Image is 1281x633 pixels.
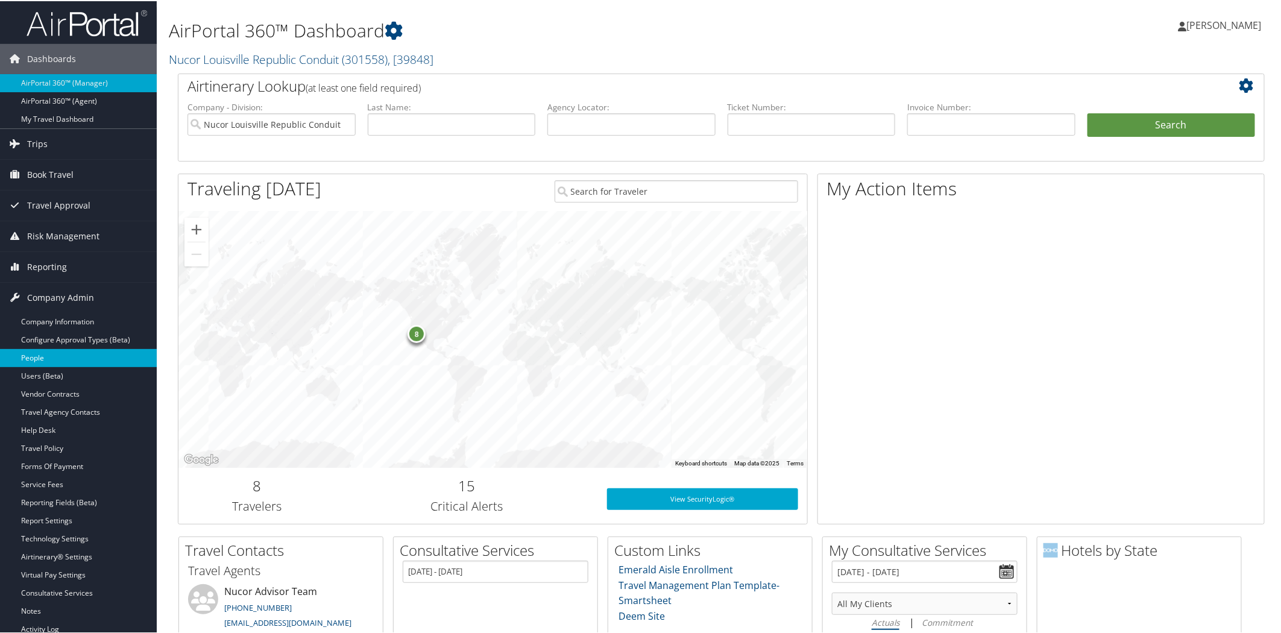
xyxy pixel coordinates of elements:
[408,324,426,342] div: 8
[187,100,356,112] label: Company - Division:
[187,497,327,514] h3: Travelers
[345,497,589,514] h3: Critical Alerts
[1187,17,1262,31] span: [PERSON_NAME]
[1179,6,1274,42] a: [PERSON_NAME]
[184,241,209,265] button: Zoom out
[224,601,292,612] a: [PHONE_NUMBER]
[182,583,380,632] li: Nucor Advisor Team
[169,17,905,42] h1: AirPortal 360™ Dashboard
[306,80,421,93] span: (at least one field required)
[27,8,147,36] img: airportal-logo.png
[185,539,383,559] h2: Travel Contacts
[181,451,221,467] a: Open this area in Google Maps (opens a new window)
[547,100,716,112] label: Agency Locator:
[27,189,90,219] span: Travel Approval
[368,100,536,112] label: Last Name:
[619,578,780,606] a: Travel Management Plan Template- Smartsheet
[400,539,597,559] h2: Consultative Services
[922,616,973,627] i: Commitment
[27,282,94,312] span: Company Admin
[619,562,734,575] a: Emerald Aisle Enrollment
[169,50,433,66] a: Nucor Louisville Republic Conduit
[388,50,433,66] span: , [ 39848 ]
[1043,539,1241,559] h2: Hotels by State
[607,487,799,509] a: View SecurityLogic®
[187,75,1165,95] h2: Airtinerary Lookup
[832,614,1018,629] div: |
[27,43,76,73] span: Dashboards
[27,159,74,189] span: Book Travel
[187,474,327,495] h2: 8
[188,561,374,578] h3: Travel Agents
[27,251,67,281] span: Reporting
[27,128,48,158] span: Trips
[872,616,899,627] i: Actuals
[555,179,799,201] input: Search for Traveler
[1043,542,1058,556] img: domo-logo.png
[619,608,666,622] a: Deem Site
[675,458,727,467] button: Keyboard shortcuts
[829,539,1027,559] h2: My Consultative Services
[728,100,896,112] label: Ticket Number:
[345,474,589,495] h2: 15
[614,539,812,559] h2: Custom Links
[818,175,1265,200] h1: My Action Items
[787,459,804,465] a: Terms (opens in new tab)
[342,50,388,66] span: ( 301558 )
[187,175,321,200] h1: Traveling [DATE]
[734,459,779,465] span: Map data ©2025
[907,100,1075,112] label: Invoice Number:
[184,216,209,241] button: Zoom in
[181,451,221,467] img: Google
[27,220,99,250] span: Risk Management
[1087,112,1256,136] button: Search
[224,616,351,627] a: [EMAIL_ADDRESS][DOMAIN_NAME]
